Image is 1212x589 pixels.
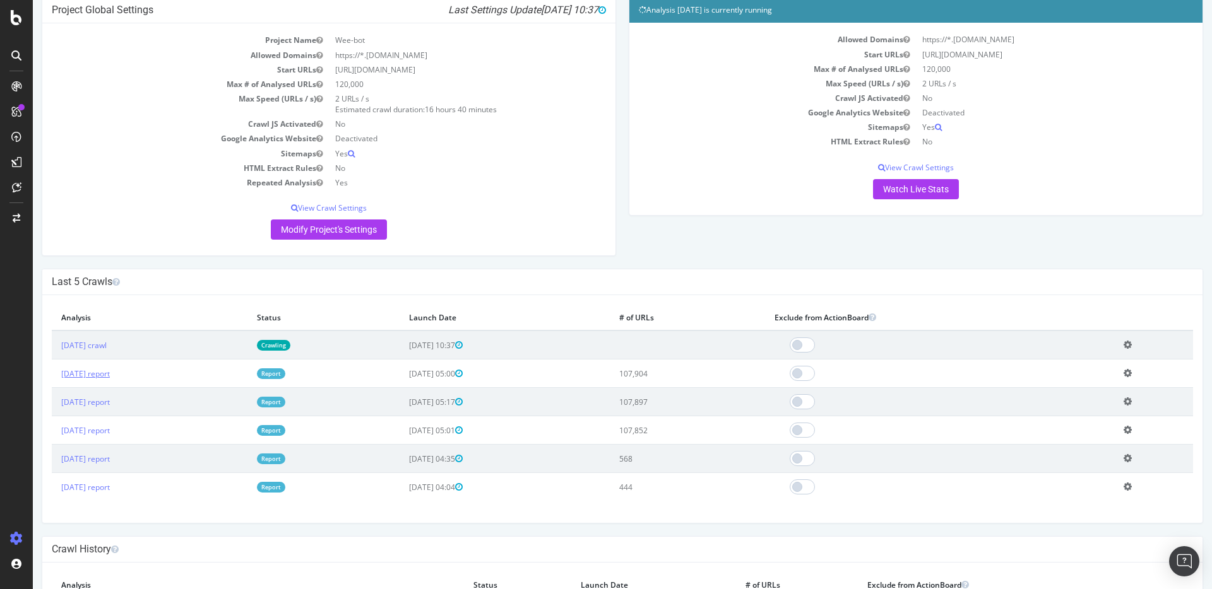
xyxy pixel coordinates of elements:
[367,305,577,330] th: Launch Date
[224,340,258,351] a: Crawling
[577,416,732,445] td: 107,852
[606,120,883,134] td: Sitemaps
[224,482,252,493] a: Report
[19,33,296,47] td: Project Name
[224,425,252,436] a: Report
[606,4,1160,16] h4: Analysis [DATE] is currently running
[296,33,573,47] td: Wee-bot
[606,62,883,76] td: Max # of Analysed URLs
[883,134,1160,149] td: No
[19,117,296,131] td: Crawl JS Activated
[883,47,1160,62] td: [URL][DOMAIN_NAME]
[296,91,573,117] td: 2 URLs / s Estimated crawl duration:
[19,62,296,77] td: Start URLs
[1169,546,1199,576] div: Open Intercom Messenger
[376,368,430,379] span: [DATE] 05:00
[19,305,215,330] th: Analysis
[19,146,296,161] td: Sitemaps
[224,368,252,379] a: Report
[296,48,573,62] td: https://*.[DOMAIN_NAME]
[577,305,732,330] th: # of URLs
[606,47,883,62] td: Start URLs
[296,131,573,146] td: Deactivated
[415,4,573,16] i: Last Settings Update
[19,131,296,146] td: Google Analytics Website
[28,368,77,379] a: [DATE] report
[19,175,296,190] td: Repeated Analysis
[296,77,573,91] td: 120,000
[376,397,430,407] span: [DATE] 05:17
[577,473,732,501] td: 444
[296,146,573,161] td: Yes
[606,76,883,91] td: Max Speed (URLs / s)
[883,76,1160,91] td: 2 URLs / s
[392,104,464,115] span: 16 hours 40 minutes
[296,62,573,77] td: [URL][DOMAIN_NAME]
[19,543,1160,556] h4: Crawl History
[28,425,77,436] a: [DATE] report
[296,175,573,190] td: Yes
[577,359,732,388] td: 107,904
[606,32,883,47] td: Allowed Domains
[19,91,296,117] td: Max Speed (URLs / s)
[606,91,883,105] td: Crawl JS Activated
[376,340,430,351] span: [DATE] 10:37
[28,482,77,493] a: [DATE] report
[238,219,354,240] a: Modify Project's Settings
[376,453,430,464] span: [DATE] 04:35
[19,4,573,16] h4: Project Global Settings
[840,179,926,199] a: Watch Live Stats
[577,445,732,473] td: 568
[19,202,573,213] p: View Crawl Settings
[883,120,1160,134] td: Yes
[883,91,1160,105] td: No
[577,388,732,416] td: 107,897
[224,397,252,407] a: Report
[215,305,366,330] th: Status
[508,4,573,16] span: [DATE] 10:37
[19,161,296,175] td: HTML Extract Rules
[883,32,1160,47] td: https://*.[DOMAIN_NAME]
[883,105,1160,120] td: Deactivated
[28,340,74,351] a: [DATE] crawl
[19,48,296,62] td: Allowed Domains
[224,453,252,464] a: Report
[19,77,296,91] td: Max # of Analysed URLs
[28,453,77,464] a: [DATE] report
[28,397,77,407] a: [DATE] report
[296,161,573,175] td: No
[296,117,573,131] td: No
[606,105,883,120] td: Google Analytics Website
[376,425,430,436] span: [DATE] 05:01
[732,305,1081,330] th: Exclude from ActionBoard
[606,162,1160,173] p: View Crawl Settings
[19,276,1160,288] h4: Last 5 Crawls
[376,482,430,493] span: [DATE] 04:04
[606,134,883,149] td: HTML Extract Rules
[883,62,1160,76] td: 120,000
